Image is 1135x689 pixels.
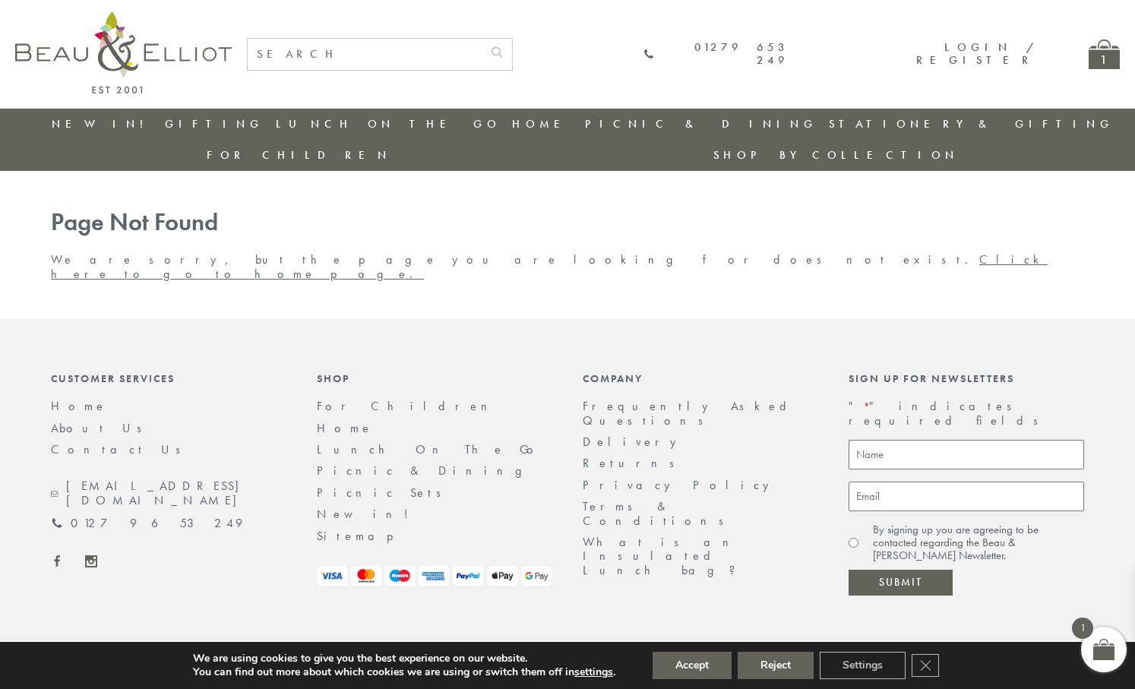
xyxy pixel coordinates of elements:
a: Picnic & Dining [585,116,817,131]
button: Accept [653,652,732,679]
a: Stationery & Gifting [829,116,1114,131]
input: Submit [849,570,953,596]
div: We are sorry, but the page you are looking for does not exist. [36,209,1099,281]
a: 1 [1089,40,1120,69]
a: Frequently Asked Questions [583,398,796,428]
a: Terms & Conditions [583,498,734,528]
a: Lunch On The Go [276,116,501,131]
a: Returns [583,455,684,471]
a: What is an Insulated Lunch bag? [583,534,748,578]
a: 01279 653 249 [51,517,242,530]
input: Name [849,440,1084,469]
img: logo [15,11,232,93]
a: Home [51,398,107,414]
a: [EMAIL_ADDRESS][DOMAIN_NAME] [51,479,286,507]
a: Lunch On The Go [317,441,542,457]
a: About Us [51,420,152,436]
div: Customer Services [51,372,286,384]
button: Reject [738,652,814,679]
div: Shop [317,372,552,384]
a: Picnic & Dining [317,463,537,479]
a: Privacy Policy [583,477,777,493]
input: Email [849,482,1084,511]
a: Click here to go to home page. [51,251,1048,281]
a: Home [317,420,373,436]
a: Picnic Sets [317,485,451,501]
div: Company [583,372,818,384]
a: New in! [52,116,153,131]
p: You can find out more about which cookies we are using or switch them off in . [193,665,615,679]
p: We are using cookies to give you the best experience on our website. [193,652,615,665]
a: New in! [317,506,419,522]
button: settings [574,665,613,679]
h1: Page Not Found [51,209,1084,237]
button: Close GDPR Cookie Banner [912,654,939,677]
a: For Children [207,147,391,163]
a: For Children [317,398,499,414]
a: Home [512,116,573,131]
a: 01279 653 249 [643,41,789,68]
a: Contact Us [51,441,191,457]
p: " " indicates required fields [849,400,1084,428]
span: 1 [1072,618,1093,639]
img: payment-logos.png [317,566,552,586]
a: Sitemap [317,528,414,544]
a: Gifting [165,116,264,131]
div: Sign up for newsletters [849,372,1084,384]
a: Login / Register [916,40,1035,68]
a: Delivery [583,434,684,450]
a: Shop by collection [713,147,959,163]
label: By signing up you are agreeing to be contacted regarding the Beau & [PERSON_NAME] Newsletter. [873,523,1084,563]
button: Settings [820,652,906,679]
input: SEARCH [248,39,482,70]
